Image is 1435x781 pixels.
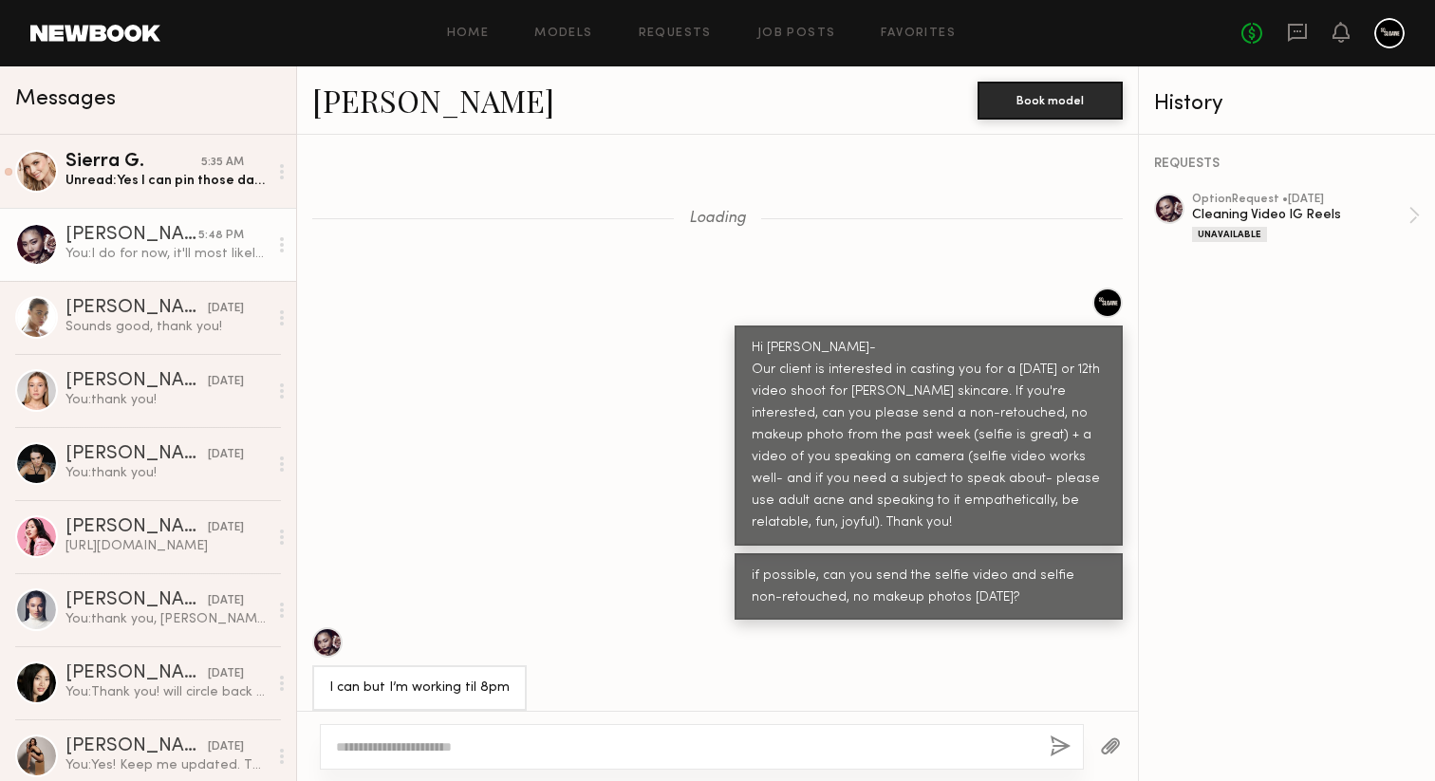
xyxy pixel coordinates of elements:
[1154,93,1420,115] div: History
[329,678,510,699] div: I can but I’m working til 8pm
[312,80,554,121] a: [PERSON_NAME]
[1192,206,1408,224] div: Cleaning Video IG Reels
[447,28,490,40] a: Home
[1192,194,1420,242] a: optionRequest •[DATE]Cleaning Video IG ReelsUnavailable
[208,446,244,464] div: [DATE]
[65,445,208,464] div: [PERSON_NAME]
[65,610,268,628] div: You: thank you, [PERSON_NAME]! I will get back to you asap
[65,683,268,701] div: You: Thank you! will circle back shortly!
[65,537,268,555] div: [URL][DOMAIN_NAME]
[639,28,712,40] a: Requests
[689,211,746,227] span: Loading
[1154,158,1420,171] div: REQUESTS
[65,391,268,409] div: You: thank you!
[208,519,244,537] div: [DATE]
[208,373,244,391] div: [DATE]
[65,226,198,245] div: [PERSON_NAME]
[65,464,268,482] div: You: thank you!
[978,91,1123,107] a: Book model
[65,737,208,756] div: [PERSON_NAME]
[208,592,244,610] div: [DATE]
[65,518,208,537] div: [PERSON_NAME]
[65,318,268,336] div: Sounds good, thank you!
[65,172,268,190] div: Unread: Yes I can pin those dates. No problem. Thanks so much!
[752,338,1106,534] div: Hi [PERSON_NAME]- Our client is interested in casting you for a [DATE] or 12th video shoot for [P...
[978,82,1123,120] button: Book model
[208,738,244,756] div: [DATE]
[752,566,1106,609] div: if possible, can you send the selfie video and selfie non-retouched, no makeup photos [DATE]?
[65,756,268,774] div: You: Yes! Keep me updated. Thanks!
[65,664,208,683] div: [PERSON_NAME]
[208,665,244,683] div: [DATE]
[198,227,244,245] div: 5:48 PM
[65,372,208,391] div: [PERSON_NAME]
[65,299,208,318] div: [PERSON_NAME]
[1192,194,1408,206] div: option Request • [DATE]
[65,591,208,610] div: [PERSON_NAME]
[534,28,592,40] a: Models
[201,154,244,172] div: 5:35 AM
[15,88,116,110] span: Messages
[1192,227,1267,242] div: Unavailable
[65,153,201,172] div: Sierra G.
[757,28,836,40] a: Job Posts
[208,300,244,318] div: [DATE]
[881,28,956,40] a: Favorites
[65,245,268,263] div: You: I do for now, it'll most likely be the 23rd or 24th. Just waiting on final confirmation of w...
